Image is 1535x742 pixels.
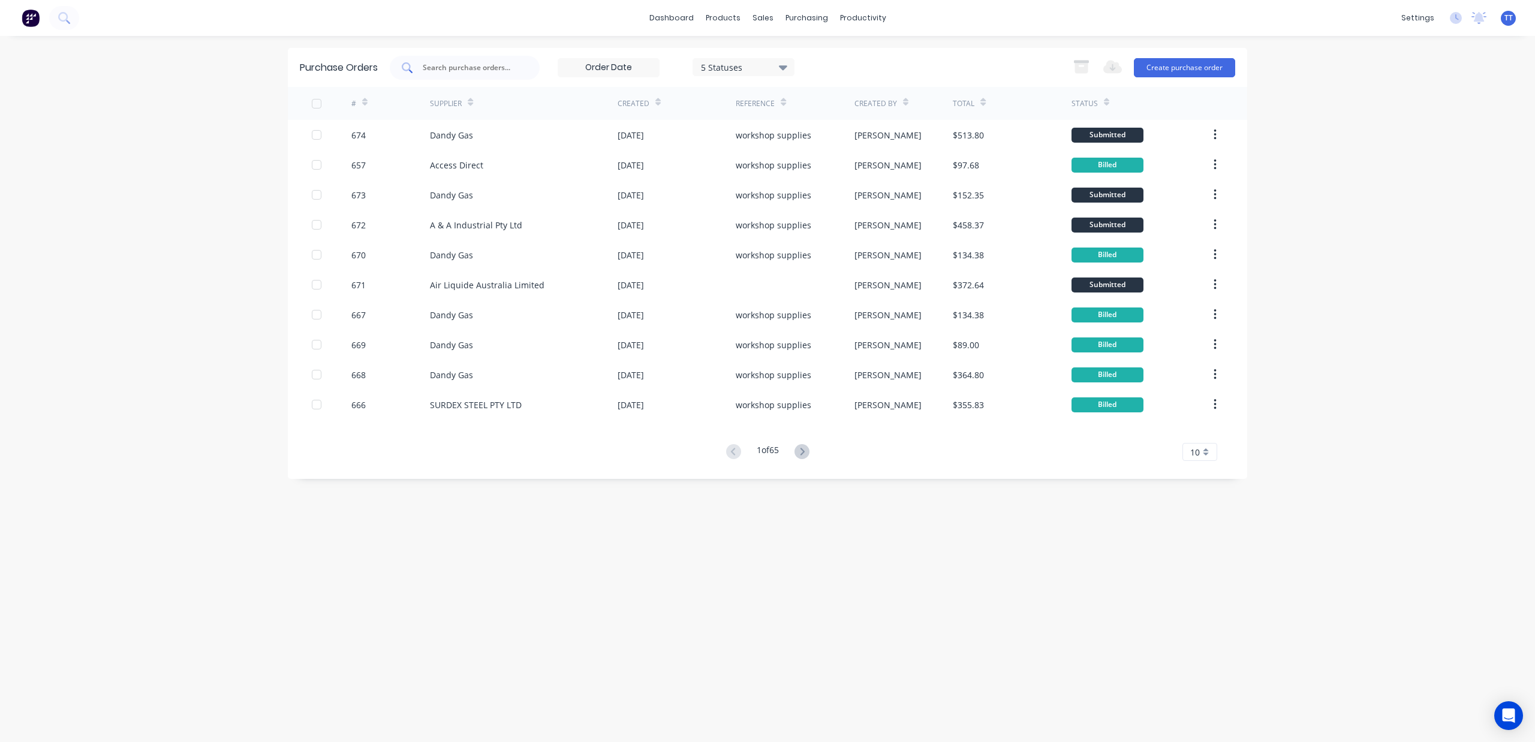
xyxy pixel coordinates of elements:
div: [DATE] [618,249,644,261]
div: $134.38 [953,249,984,261]
img: Factory [22,9,40,27]
div: [PERSON_NAME] [854,219,922,231]
div: SURDEX STEEL PTY LTD [430,399,522,411]
div: Reference [736,98,775,109]
div: Submitted [1072,128,1143,143]
div: Billed [1072,337,1143,352]
div: Purchase Orders [300,61,378,75]
div: [PERSON_NAME] [854,129,922,141]
div: [DATE] [618,159,644,171]
div: Dandy Gas [430,339,473,351]
div: 674 [351,129,366,141]
div: Dandy Gas [430,129,473,141]
div: workshop supplies [736,219,811,231]
span: TT [1504,13,1513,23]
div: Billed [1072,158,1143,173]
div: Dandy Gas [430,189,473,201]
div: Open Intercom Messenger [1494,701,1523,730]
div: workshop supplies [736,159,811,171]
div: Submitted [1072,278,1143,292]
div: workshop supplies [736,369,811,381]
div: Billed [1072,248,1143,263]
div: Status [1072,98,1098,109]
div: Submitted [1072,188,1143,203]
div: [PERSON_NAME] [854,279,922,291]
div: 671 [351,279,366,291]
div: Billed [1072,397,1143,412]
div: Dandy Gas [430,369,473,381]
div: products [700,9,747,27]
div: $513.80 [953,129,984,141]
div: [DATE] [618,399,644,411]
div: [PERSON_NAME] [854,339,922,351]
div: 666 [351,399,366,411]
div: 669 [351,339,366,351]
div: [PERSON_NAME] [854,249,922,261]
button: Create purchase order [1134,58,1235,77]
div: Access Direct [430,159,483,171]
input: Search purchase orders... [422,62,521,74]
div: workshop supplies [736,399,811,411]
div: [DATE] [618,279,644,291]
div: 667 [351,309,366,321]
div: Supplier [430,98,462,109]
div: [DATE] [618,309,644,321]
div: [PERSON_NAME] [854,159,922,171]
div: A & A Industrial Pty Ltd [430,219,522,231]
div: $372.64 [953,279,984,291]
div: 672 [351,219,366,231]
div: $152.35 [953,189,984,201]
input: Order Date [558,59,659,77]
a: dashboard [643,9,700,27]
div: $134.38 [953,309,984,321]
div: Created By [854,98,897,109]
div: sales [747,9,779,27]
div: workshop supplies [736,189,811,201]
div: 668 [351,369,366,381]
div: Dandy Gas [430,309,473,321]
div: 670 [351,249,366,261]
div: 1 of 65 [757,444,779,461]
div: # [351,98,356,109]
div: [PERSON_NAME] [854,189,922,201]
div: Air Liquide Australia Limited [430,279,544,291]
div: workshop supplies [736,339,811,351]
div: workshop supplies [736,249,811,261]
div: 673 [351,189,366,201]
div: [DATE] [618,219,644,231]
div: Dandy Gas [430,249,473,261]
div: [DATE] [618,369,644,381]
div: $458.37 [953,219,984,231]
div: Billed [1072,367,1143,382]
div: workshop supplies [736,129,811,141]
div: 657 [351,159,366,171]
div: Submitted [1072,218,1143,233]
div: productivity [834,9,892,27]
div: [PERSON_NAME] [854,369,922,381]
div: [DATE] [618,129,644,141]
div: [PERSON_NAME] [854,309,922,321]
div: workshop supplies [736,309,811,321]
div: Total [953,98,974,109]
div: $97.68 [953,159,979,171]
div: settings [1395,9,1440,27]
div: [DATE] [618,339,644,351]
div: $89.00 [953,339,979,351]
div: [PERSON_NAME] [854,399,922,411]
span: 10 [1190,446,1200,459]
div: 5 Statuses [701,61,787,73]
div: purchasing [779,9,834,27]
div: $355.83 [953,399,984,411]
div: Created [618,98,649,109]
div: $364.80 [953,369,984,381]
div: Billed [1072,307,1143,322]
div: [DATE] [618,189,644,201]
